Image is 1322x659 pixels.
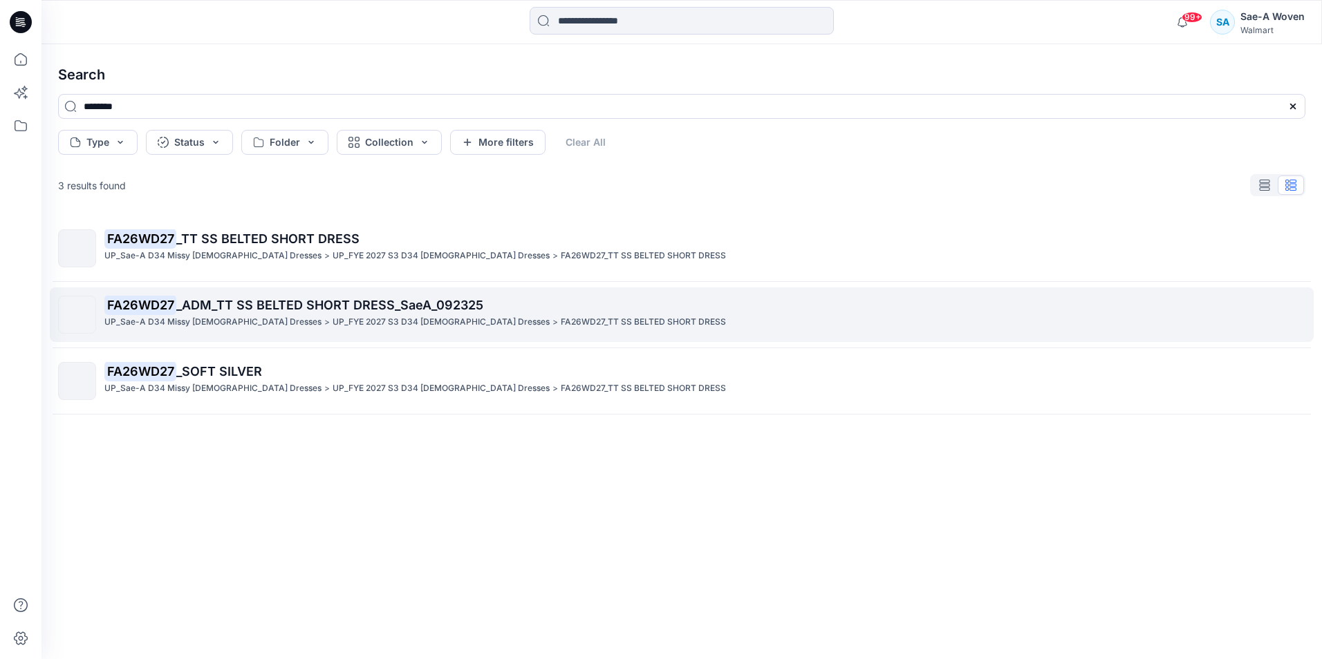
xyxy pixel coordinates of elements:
[333,315,550,329] p: UP_FYE 2027 S3 D34 Ladies Dresses
[552,249,558,263] p: >
[561,315,726,329] p: FA26WD27_TT SS BELTED SHORT DRESS
[1240,25,1305,35] div: Walmart
[1240,8,1305,25] div: Sae-A Woven
[552,381,558,396] p: >
[176,231,360,246] span: _TT SS BELTED SHORT DRESS
[1182,12,1202,23] span: 99+
[104,315,322,329] p: UP_Sae-A D34 Missy Ladies Dresses
[104,229,176,248] mark: FA26WD27
[104,361,176,381] mark: FA26WD27
[324,249,330,263] p: >
[561,381,726,396] p: FA26WD27_TT SS BELTED SHORT DRESS
[333,249,550,263] p: UP_FYE 2027 S3 D34 Ladies Dresses
[1210,10,1235,35] div: SA
[50,354,1314,408] a: FA26WD27_SOFT SILVERUP_Sae-A D34 Missy [DEMOGRAPHIC_DATA] Dresses>UP_FYE 2027 S3 D34 [DEMOGRAPHIC...
[337,130,442,155] button: Collection
[241,130,328,155] button: Folder
[324,381,330,396] p: >
[176,364,262,379] span: _SOFT SILVER
[324,315,330,329] p: >
[552,315,558,329] p: >
[450,130,546,155] button: More filters
[50,221,1314,276] a: FA26WD27_TT SS BELTED SHORT DRESSUP_Sae-A D34 Missy [DEMOGRAPHIC_DATA] Dresses>UP_FYE 2027 S3 D34...
[50,287,1314,342] a: FA26WD27_ADM_TT SS BELTED SHORT DRESS_SaeA_092325UP_Sae-A D34 Missy [DEMOGRAPHIC_DATA] Dresses>UP...
[176,298,483,312] span: _ADM_TT SS BELTED SHORT DRESS_SaeA_092325
[333,381,550,396] p: UP_FYE 2027 S3 D34 Ladies Dresses
[47,55,1316,94] h4: Search
[146,130,233,155] button: Status
[561,249,726,263] p: FA26WD27_TT SS BELTED SHORT DRESS
[104,295,176,314] mark: FA26WD27
[104,381,322,396] p: UP_Sae-A D34 Missy Ladies Dresses
[104,249,322,263] p: UP_Sae-A D34 Missy Ladies Dresses
[58,178,126,193] p: 3 results found
[58,130,138,155] button: Type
